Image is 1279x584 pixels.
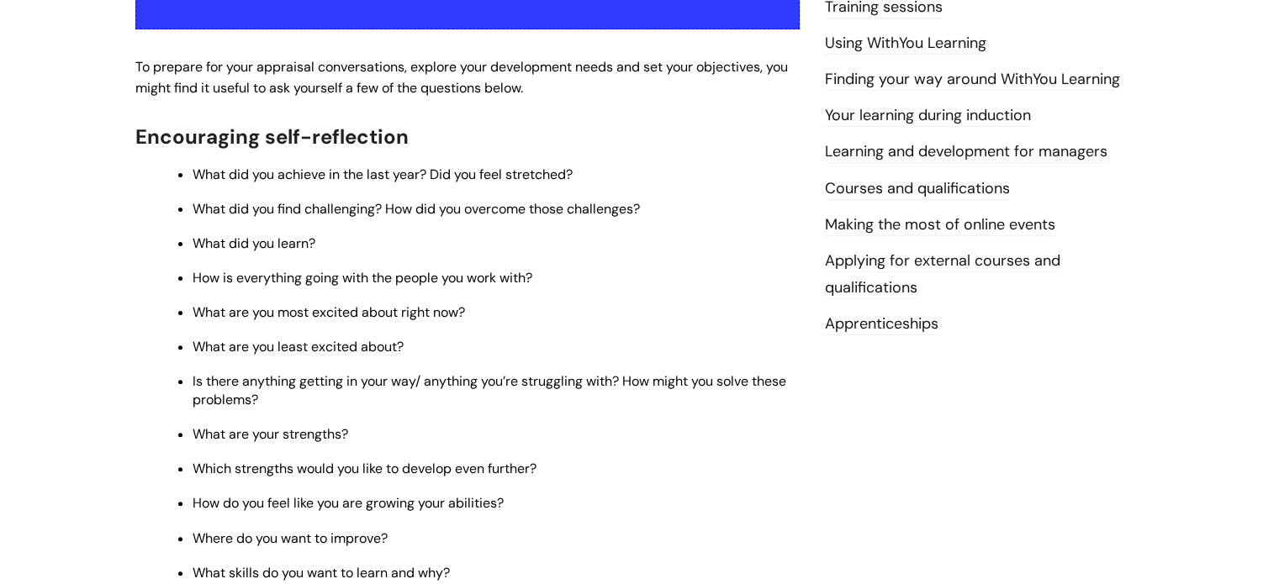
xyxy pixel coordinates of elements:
[193,234,315,252] span: What did you learn?
[193,494,504,512] span: How do you feel like you are growing your abilities?
[193,269,532,287] span: How is everything going with the people you work with?
[193,200,640,218] span: What did you find challenging? How did you overcome those challenges?
[193,303,465,321] span: What are you most excited about right now?
[135,58,788,97] span: To prepare for your appraisal conversations, explore your development needs and set your objectiv...
[825,141,1107,163] a: Learning and development for managers
[825,178,1010,200] a: Courses and qualifications
[193,372,786,408] span: Is there anything getting in your way/ anything you’re struggling with? How might you solve these...
[825,33,986,55] a: Using WithYou Learning
[193,425,348,443] span: What are your strengths?
[825,214,1055,236] a: Making the most of online events
[825,313,938,335] a: Apprenticeships
[193,166,573,183] span: What did you achieve in the last year? Did you feel stretched?
[825,250,1060,299] a: Applying for external courses and qualifications
[193,529,388,547] span: Where do you want to improve?
[193,460,536,477] span: Which strengths would you like to develop even further?
[193,564,450,581] span: What skills do you want to learn and why?
[135,124,409,150] span: Encouraging self-reflection
[193,338,404,355] span: What are you least excited about?
[825,105,1031,127] a: Your learning during induction
[825,69,1120,91] a: Finding your way around WithYou Learning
